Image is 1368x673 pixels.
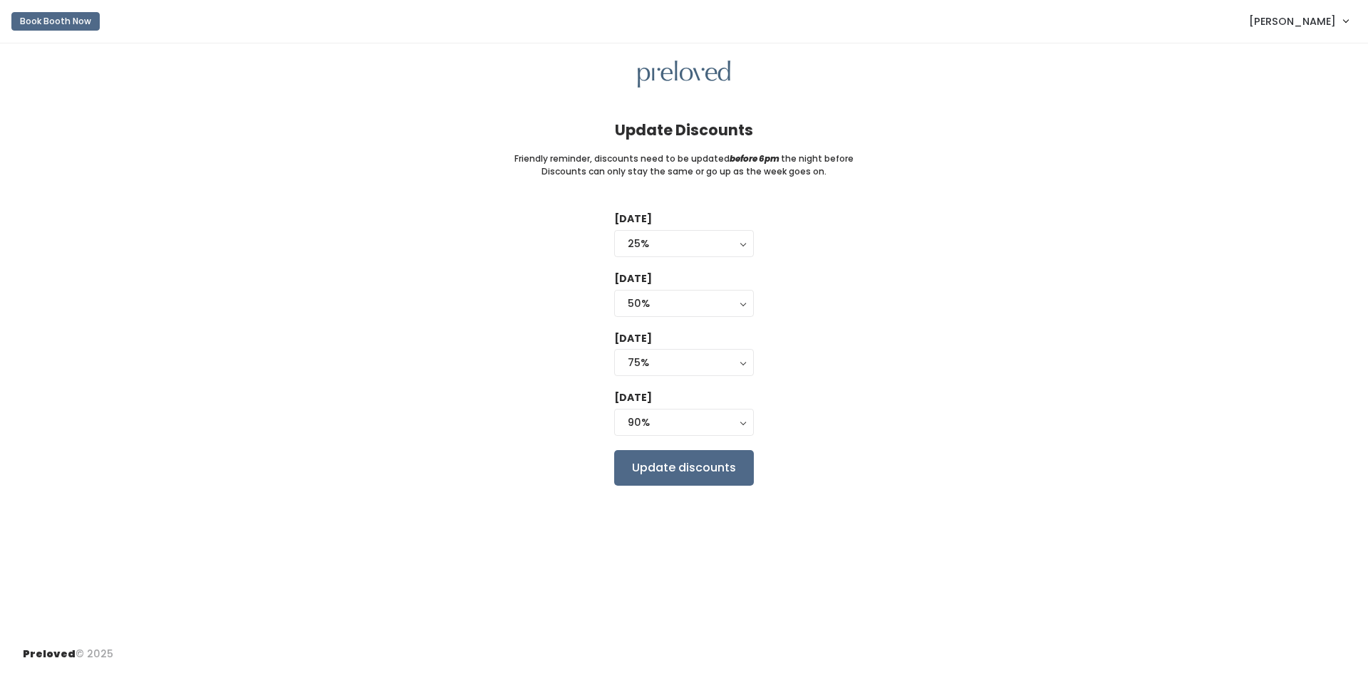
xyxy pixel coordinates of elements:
[23,647,76,661] span: Preloved
[614,212,652,226] label: [DATE]
[541,165,826,178] small: Discounts can only stay the same or go up as the week goes on.
[638,61,730,88] img: preloved logo
[1249,14,1336,29] span: [PERSON_NAME]
[1235,6,1362,36] a: [PERSON_NAME]
[628,414,740,430] div: 90%
[11,6,100,37] a: Book Booth Now
[11,12,100,31] button: Book Booth Now
[614,349,754,376] button: 75%
[614,271,652,286] label: [DATE]
[614,331,652,346] label: [DATE]
[614,290,754,317] button: 50%
[628,236,740,251] div: 25%
[614,390,652,405] label: [DATE]
[514,152,854,165] small: Friendly reminder, discounts need to be updated the night before
[614,409,754,436] button: 90%
[23,635,113,662] div: © 2025
[730,152,779,165] i: before 6pm
[614,450,754,486] input: Update discounts
[628,296,740,311] div: 50%
[628,355,740,370] div: 75%
[614,230,754,257] button: 25%
[615,122,753,138] h4: Update Discounts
